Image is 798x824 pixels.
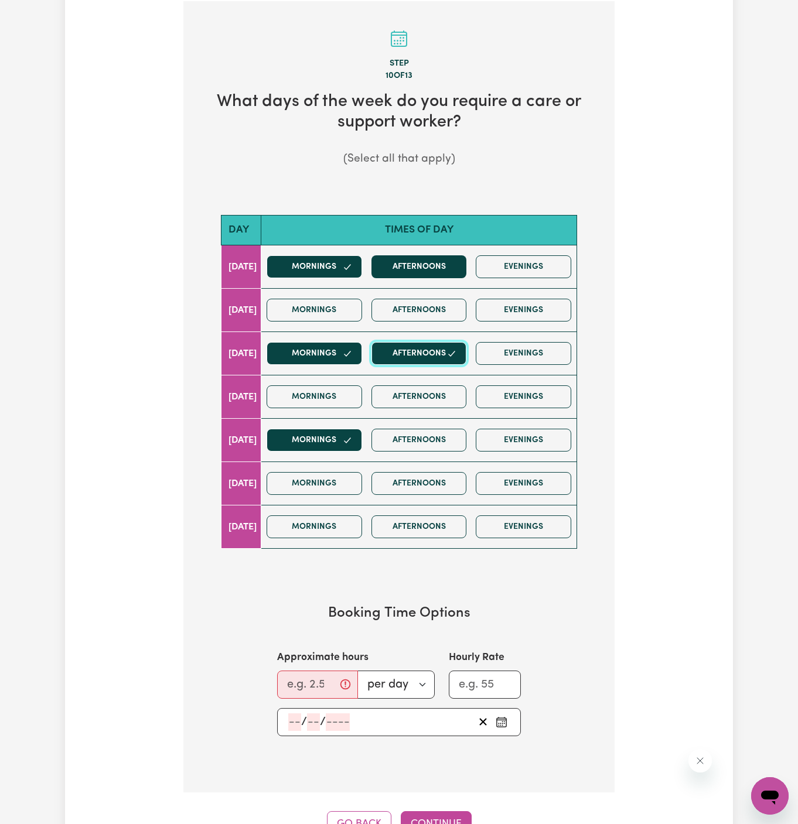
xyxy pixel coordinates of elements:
[221,462,261,505] td: [DATE]
[307,713,320,731] input: --
[202,92,596,132] h2: What days of the week do you require a care or support worker?
[221,419,261,462] td: [DATE]
[267,429,362,452] button: Mornings
[221,332,261,375] td: [DATE]
[476,472,571,495] button: Evenings
[267,472,362,495] button: Mornings
[277,671,358,699] input: e.g. 2.5
[320,716,326,729] span: /
[267,255,362,278] button: Mornings
[474,713,492,731] button: Clear start date
[449,650,504,665] label: Hourly Rate
[688,749,712,772] iframe: Close message
[267,385,362,408] button: Mornings
[288,713,301,731] input: --
[371,385,467,408] button: Afternoons
[277,650,369,665] label: Approximate hours
[301,716,307,729] span: /
[202,70,596,83] div: 10 of 13
[371,342,467,365] button: Afternoons
[267,342,362,365] button: Mornings
[221,245,261,289] td: [DATE]
[326,713,350,731] input: ----
[202,151,596,168] p: (Select all that apply)
[476,385,571,408] button: Evenings
[371,472,467,495] button: Afternoons
[221,375,261,419] td: [DATE]
[476,342,571,365] button: Evenings
[221,215,261,245] th: Day
[371,429,467,452] button: Afternoons
[476,255,571,278] button: Evenings
[371,515,467,538] button: Afternoons
[476,429,571,452] button: Evenings
[221,605,577,622] h3: Booking Time Options
[267,515,362,538] button: Mornings
[476,299,571,322] button: Evenings
[221,505,261,549] td: [DATE]
[371,255,467,278] button: Afternoons
[202,57,596,70] div: Step
[267,299,362,322] button: Mornings
[492,713,511,731] button: Pick an approximate start date
[449,671,521,699] input: e.g. 55
[751,777,789,815] iframe: Button to launch messaging window
[221,289,261,332] td: [DATE]
[7,8,71,18] span: Need any help?
[261,215,577,245] th: Times of day
[476,515,571,538] button: Evenings
[371,299,467,322] button: Afternoons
